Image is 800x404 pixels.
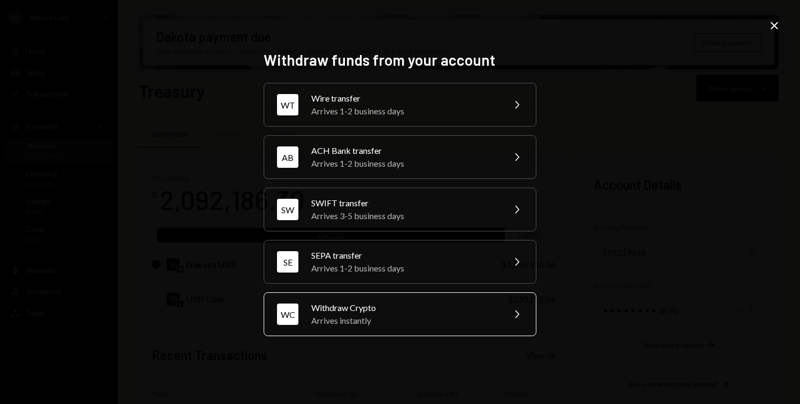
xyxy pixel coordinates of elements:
div: ACH Bank transfer [311,144,497,157]
div: Arrives 3-5 business days [311,209,497,222]
button: SESEPA transferArrives 1-2 business days [264,240,536,284]
div: SE [277,251,298,273]
button: SWSWIFT transferArrives 3-5 business days [264,188,536,231]
div: AB [277,146,298,168]
h2: Withdraw funds from your account [264,50,536,71]
div: Arrives 1-2 business days [311,157,497,170]
div: WC [277,304,298,325]
div: SW [277,199,298,220]
div: WT [277,94,298,115]
button: WCWithdraw CryptoArrives instantly [264,292,536,336]
button: ABACH Bank transferArrives 1-2 business days [264,135,536,179]
div: Arrives 1-2 business days [311,262,497,275]
div: SEPA transfer [311,249,497,262]
button: WTWire transferArrives 1-2 business days [264,83,536,127]
div: Withdraw Crypto [311,301,497,314]
div: SWIFT transfer [311,197,497,209]
div: Wire transfer [311,92,497,105]
div: Arrives instantly [311,314,497,327]
div: Arrives 1-2 business days [311,105,497,118]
